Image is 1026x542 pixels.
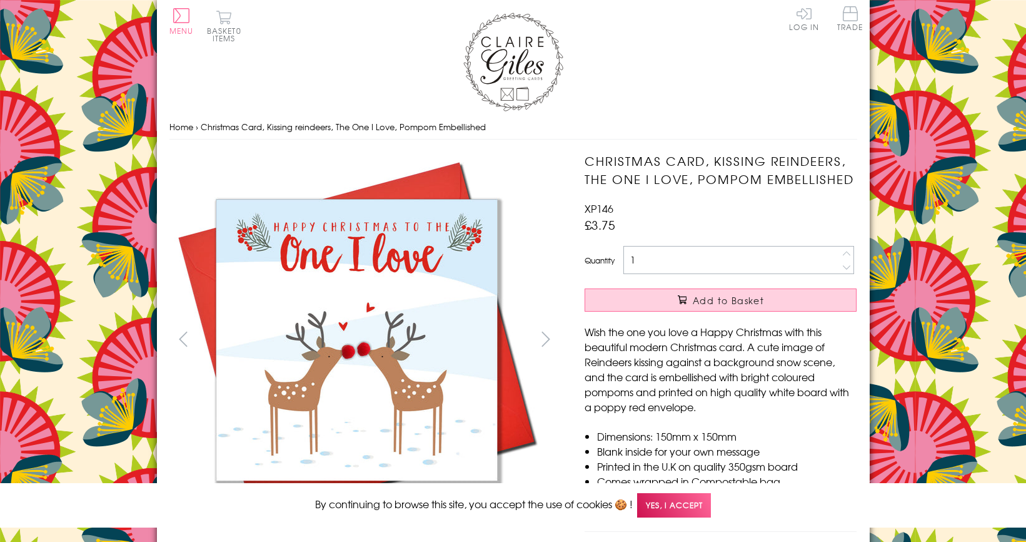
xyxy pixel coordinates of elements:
li: Blank inside for your own message [597,444,857,459]
span: Yes, I accept [637,493,711,518]
span: £3.75 [585,216,615,233]
li: Dimensions: 150mm x 150mm [597,429,857,444]
li: Printed in the U.K on quality 350gsm board [597,459,857,474]
span: › [196,121,198,133]
h1: Christmas Card, Kissing reindeers, The One I Love, Pompom Embellished [585,152,857,188]
li: Comes wrapped in Compostable bag [597,474,857,489]
button: next [531,325,560,353]
a: Trade [837,6,863,33]
span: Menu [169,25,194,36]
button: Menu [169,8,194,34]
button: Add to Basket [585,289,857,312]
span: XP146 [585,201,613,216]
button: prev [169,325,198,353]
label: Quantity [585,255,615,266]
span: 0 items [213,25,241,44]
img: Christmas Card, Kissing reindeers, The One I Love, Pompom Embellished [169,152,545,528]
img: Claire Giles Greetings Cards [463,13,563,111]
nav: breadcrumbs [169,115,857,140]
button: Basket0 items [207,10,241,42]
span: Add to Basket [693,294,764,307]
span: Trade [837,6,863,31]
a: Home [169,121,193,133]
span: Christmas Card, Kissing reindeers, The One I Love, Pompom Embellished [201,121,486,133]
a: Log In [789,6,819,31]
p: Wish the one you love a Happy Christmas with this beautiful modern Christmas card. A cute image o... [585,324,857,414]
